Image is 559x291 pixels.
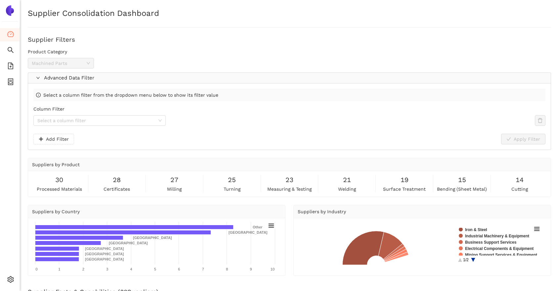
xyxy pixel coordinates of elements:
text: 10 [271,267,275,271]
span: info-circle [36,93,41,97]
span: Select a column filter from the dropdown menu below to show its filter value [43,91,218,99]
text: Electrical Components & Equipment [465,246,534,251]
span: setting [7,274,14,287]
span: 30 [55,175,63,185]
text: Industrial Machinery & Equipment [465,234,529,238]
text: 4 [130,267,132,271]
span: 19 [401,175,408,185]
span: 28 [113,175,121,185]
span: turning [224,185,240,193]
span: 14 [516,175,524,185]
span: dashboard [7,28,14,42]
text: [GEOGRAPHIC_DATA] [85,247,124,251]
text: 1 [58,267,60,271]
span: milling [167,185,182,193]
h3: Supplier Filters [28,35,551,44]
text: 3 [106,267,108,271]
text: [GEOGRAPHIC_DATA] [85,252,124,256]
span: Suppliers by Product [32,162,80,167]
span: bending (sheet metal) [437,185,487,193]
span: 21 [343,175,351,185]
text: [GEOGRAPHIC_DATA] [133,236,172,240]
text: Iron & Steel [465,227,487,232]
text: [GEOGRAPHIC_DATA] [109,241,148,245]
img: Logo [5,5,15,16]
button: checkApply Filter [501,134,545,144]
text: Other [253,225,263,229]
text: 0 [35,267,37,271]
text: [GEOGRAPHIC_DATA] [229,230,268,234]
span: plus [39,137,43,142]
label: Column Filter [33,105,64,113]
span: processed materials [37,185,82,193]
text: 9 [250,267,252,271]
text: 7 [202,267,204,271]
text: 2 [82,267,84,271]
span: 25 [228,175,236,185]
h2: Supplier Consolidation Dashboard [28,8,551,19]
span: 23 [285,175,293,185]
span: cutting [511,185,528,193]
span: welding [338,185,356,193]
text: 1/2 [463,258,469,262]
text: 5 [154,267,156,271]
span: 27 [170,175,178,185]
button: delete [535,115,545,126]
span: surface treatment [383,185,426,193]
span: Add Filter [46,135,69,143]
text: Business Support Services [465,240,517,245]
span: Advanced Data Filter [44,74,548,82]
span: container [7,76,14,89]
span: search [7,44,14,58]
text: 6 [178,267,180,271]
text: Mining Support Services & Equipment [465,253,537,257]
span: certificates [104,185,130,193]
text: 8 [226,267,228,271]
span: Suppliers by Country [32,209,80,214]
span: measuring & testing [267,185,312,193]
span: Suppliers by Industry [298,209,346,214]
span: 15 [458,175,466,185]
text: [GEOGRAPHIC_DATA] [85,257,124,261]
span: right [36,76,40,80]
div: Advanced Data Filter [28,73,551,83]
label: Product Category [28,48,67,55]
button: plusAdd Filter [33,134,74,144]
span: file-add [7,60,14,73]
